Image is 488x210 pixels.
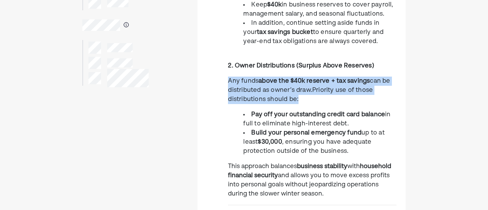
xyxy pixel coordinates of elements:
[243,29,384,45] span: to ensure quarterly and year-end tax obligations are always covered.
[257,29,313,35] strong: tax savings bucket
[243,139,371,154] span: , ensuring you have adequate protection outside of the business.
[251,112,385,118] strong: Pay off your outstanding credit card balance
[228,63,374,69] strong: 2. Owner Distributions (Surplus Above Reserves)
[267,2,282,8] strong: $40k
[258,139,282,145] strong: $30,000
[258,78,370,84] strong: above the $40k reserve + tax savings
[297,164,347,170] strong: business stability
[251,2,267,8] span: Keep
[251,130,361,136] strong: Build your personal emergency fund
[243,2,393,17] span: in business reserves to cover payroll, management salary, and seasonal fluctuations.
[228,78,258,84] span: Any funds
[243,20,379,35] span: In addition, continue setting aside funds in your
[228,162,396,199] p: This approach balances with and allows you to move excess profits into personal goals without jeo...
